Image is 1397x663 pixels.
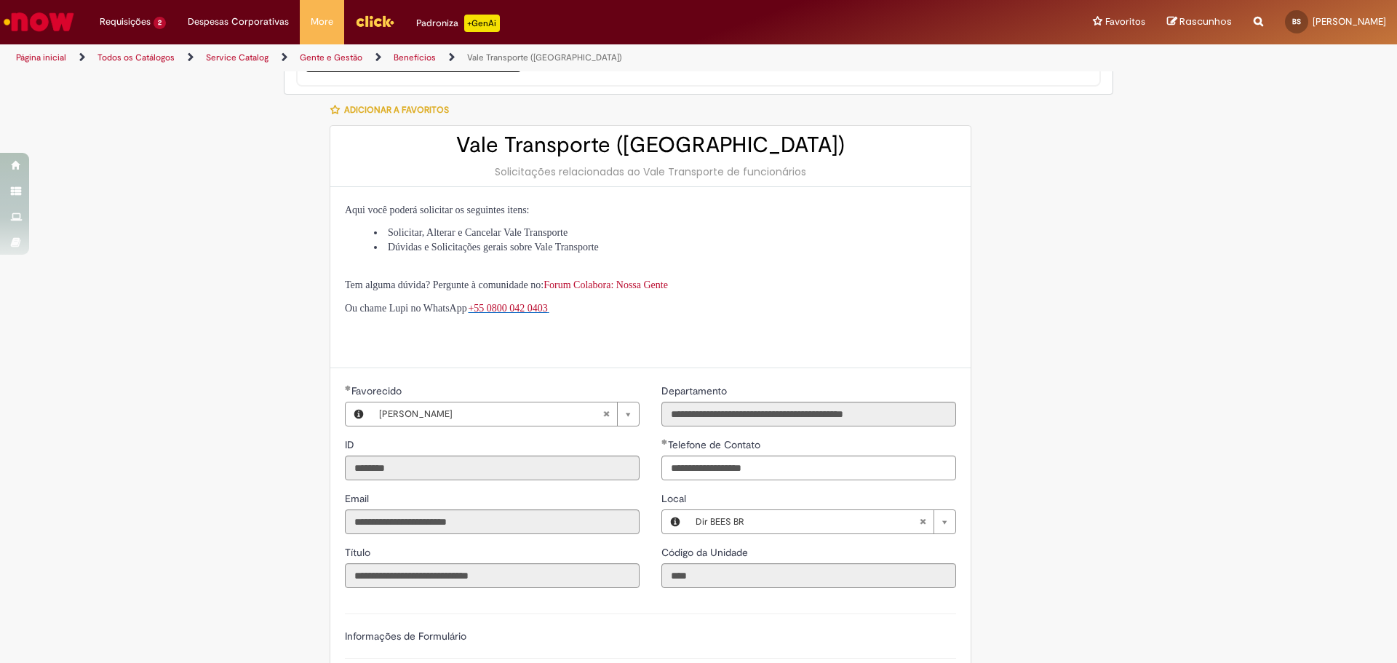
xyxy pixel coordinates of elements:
span: Ou chame Lupi no WhatsApp [345,303,467,314]
input: Código da Unidade [661,563,956,588]
span: Local [661,492,689,505]
a: Gente e Gestão [300,52,362,63]
label: Somente leitura - Título [345,545,373,560]
abbr: Limpar campo Local [912,510,934,533]
button: Favorecido, Visualizar este registro Bruno Carvalho Da Silva [346,402,372,426]
a: Página inicial [16,52,66,63]
span: +55 0800 042 0403 [468,303,547,314]
img: ServiceNow [1,7,76,36]
li: Solicitar, Alterar e Cancelar Vale Transporte [374,226,956,240]
ul: Trilhas de página [11,44,920,71]
p: +GenAi [464,15,500,32]
span: Adicionar a Favoritos [344,104,449,116]
span: Telefone de Contato [668,438,763,451]
span: BS [1292,17,1301,26]
span: Aqui você poderá solicitar os seguintes itens: [345,205,530,215]
input: Telefone de Contato [661,456,956,480]
span: Requisições [100,15,151,29]
span: Favoritos [1105,15,1145,29]
a: [PERSON_NAME]Limpar campo Favorecido [372,402,639,426]
h2: Vale Transporte ([GEOGRAPHIC_DATA]) [345,133,956,157]
span: Tem alguma dúvida? Pergunte à comunidade no: [345,279,668,290]
span: More [311,15,333,29]
div: Solicitações relacionadas ao Vale Transporte de funcionários [345,164,956,179]
a: +55 0800 042 0403 [468,301,549,314]
abbr: Limpar campo Favorecido [595,402,617,426]
span: Despesas Corporativas [188,15,289,29]
a: Vale Transporte ([GEOGRAPHIC_DATA]) [467,52,622,63]
a: Dir BEES BRLimpar campo Local [688,510,955,533]
button: Local, Visualizar este registro Dir BEES BR [662,510,688,533]
span: Rascunhos [1179,15,1232,28]
span: Obrigatório Preenchido [661,439,668,445]
label: Somente leitura - Email [345,491,372,506]
span: Somente leitura - Email [345,492,372,505]
span: Necessários - Favorecido [351,384,405,397]
span: Somente leitura - Título [345,546,373,559]
a: Benefícios [394,52,436,63]
span: Somente leitura - Código da Unidade [661,546,751,559]
span: Obrigatório Preenchido [345,385,351,391]
a: Service Catalog [206,52,268,63]
a: Todos os Catálogos [97,52,175,63]
input: Departamento [661,402,956,426]
a: Rascunhos [1167,15,1232,29]
span: Somente leitura - Departamento [661,384,730,397]
input: ID [345,456,640,480]
div: Padroniza [416,15,500,32]
label: Somente leitura - Departamento [661,384,730,398]
button: Adicionar a Favoritos [330,95,457,125]
label: Somente leitura - ID [345,437,357,452]
label: Informações de Formulário [345,630,466,643]
span: [PERSON_NAME] [379,402,602,426]
span: Somente leitura - ID [345,438,357,451]
label: Somente leitura - Código da Unidade [661,545,751,560]
li: Dúvidas e Solicitações gerais sobre Vale Transporte [374,240,956,255]
img: click_logo_yellow_360x200.png [355,10,394,32]
input: Título [345,563,640,588]
span: 2 [154,17,166,29]
a: Forum Colabora: Nossa Gente [544,279,668,290]
span: Dir BEES BR [696,510,919,533]
span: [PERSON_NAME] [1313,15,1386,28]
input: Email [345,509,640,534]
